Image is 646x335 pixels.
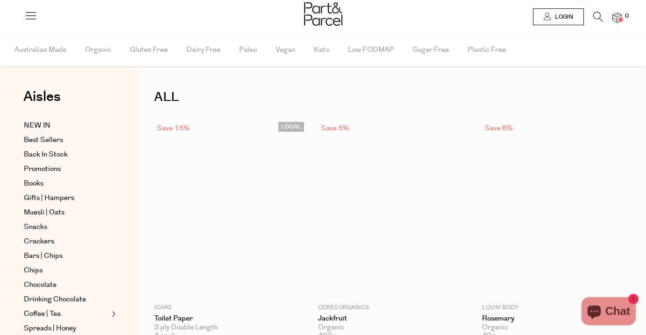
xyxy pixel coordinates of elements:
[24,323,76,334] span: Spreads | Honey
[24,164,61,175] span: Promotions
[24,120,109,131] a: NEW IN
[24,207,64,218] span: Muesli | Oats
[276,34,295,66] span: Vegan
[24,178,109,189] a: Books
[318,122,352,135] div: Save 5%
[239,34,257,66] span: Paleo
[24,279,109,291] a: Chocolate
[482,122,516,135] div: Save 8%
[612,13,622,22] a: 0
[23,90,61,113] a: Aisles
[482,304,632,312] p: Lovin' Body
[24,192,74,204] span: Gifts | Hampers
[482,314,632,323] a: Rosemary
[24,294,86,305] span: Drinking Chocolate
[318,323,468,332] div: Organic
[24,250,63,262] span: Bars | Chips
[304,2,342,26] img: Part&Parcel
[482,323,632,332] div: Organic
[24,308,61,320] span: Coffee | Tea
[24,178,43,189] span: Books
[314,34,329,66] span: Keto
[24,135,109,146] a: Best Sellers
[154,86,632,108] h1: ALL
[24,120,50,131] span: NEW IN
[24,207,109,218] a: Muesli | Oats
[24,135,63,146] span: Best Sellers
[278,122,304,132] span: LOCAL
[24,221,47,233] span: Snacks
[24,265,43,276] span: Chips
[24,236,54,247] span: Crackers
[318,314,468,323] a: Jackfruit
[154,304,304,312] p: icare
[348,34,394,66] span: Low FODMAP
[533,8,584,25] a: Login
[318,304,468,312] p: Ceres Organics
[24,149,109,160] a: Back In Stock
[154,323,304,332] div: 3 ply Double Length
[23,86,61,107] span: Aisles
[24,250,109,262] a: Bars | Chips
[24,236,109,247] a: Crackers
[130,34,168,66] span: Gluten Free
[24,265,109,276] a: Chips
[579,297,639,328] inbox-online-store-chat: Shopify online store chat
[85,34,111,66] span: Organic
[24,323,109,334] a: Spreads | Honey
[24,192,109,204] a: Gifts | Hampers
[154,122,192,135] div: Save 15%
[24,164,109,175] a: Promotions
[154,314,304,323] a: Toilet Paper
[24,279,57,291] span: Chocolate
[468,34,506,66] span: Plastic Free
[623,12,631,21] span: 0
[109,308,116,320] button: Expand/Collapse Coffee | Tea
[553,13,573,21] span: Login
[14,34,66,66] span: Australian Made
[412,34,449,66] span: Sugar Free
[186,34,220,66] span: Dairy Free
[24,294,109,305] a: Drinking Chocolate
[24,221,109,233] a: Snacks
[24,149,68,160] span: Back In Stock
[24,308,109,320] a: Coffee | Tea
